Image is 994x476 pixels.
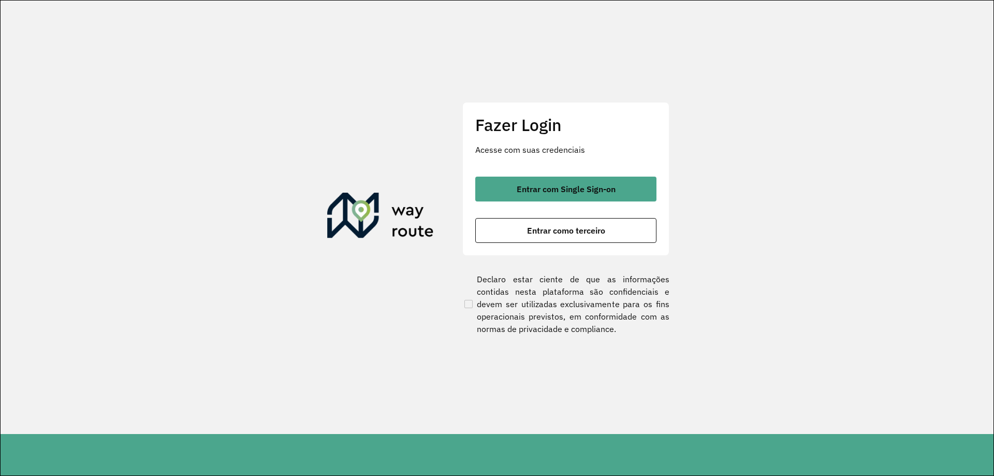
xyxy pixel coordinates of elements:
p: Acesse com suas credenciais [475,143,656,156]
span: Entrar como terceiro [527,226,605,235]
label: Declaro estar ciente de que as informações contidas nesta plataforma são confidenciais e devem se... [462,273,669,335]
span: Entrar com Single Sign-on [517,185,616,193]
h2: Fazer Login [475,115,656,135]
img: Roteirizador AmbevTech [327,193,434,242]
button: button [475,177,656,201]
button: button [475,218,656,243]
